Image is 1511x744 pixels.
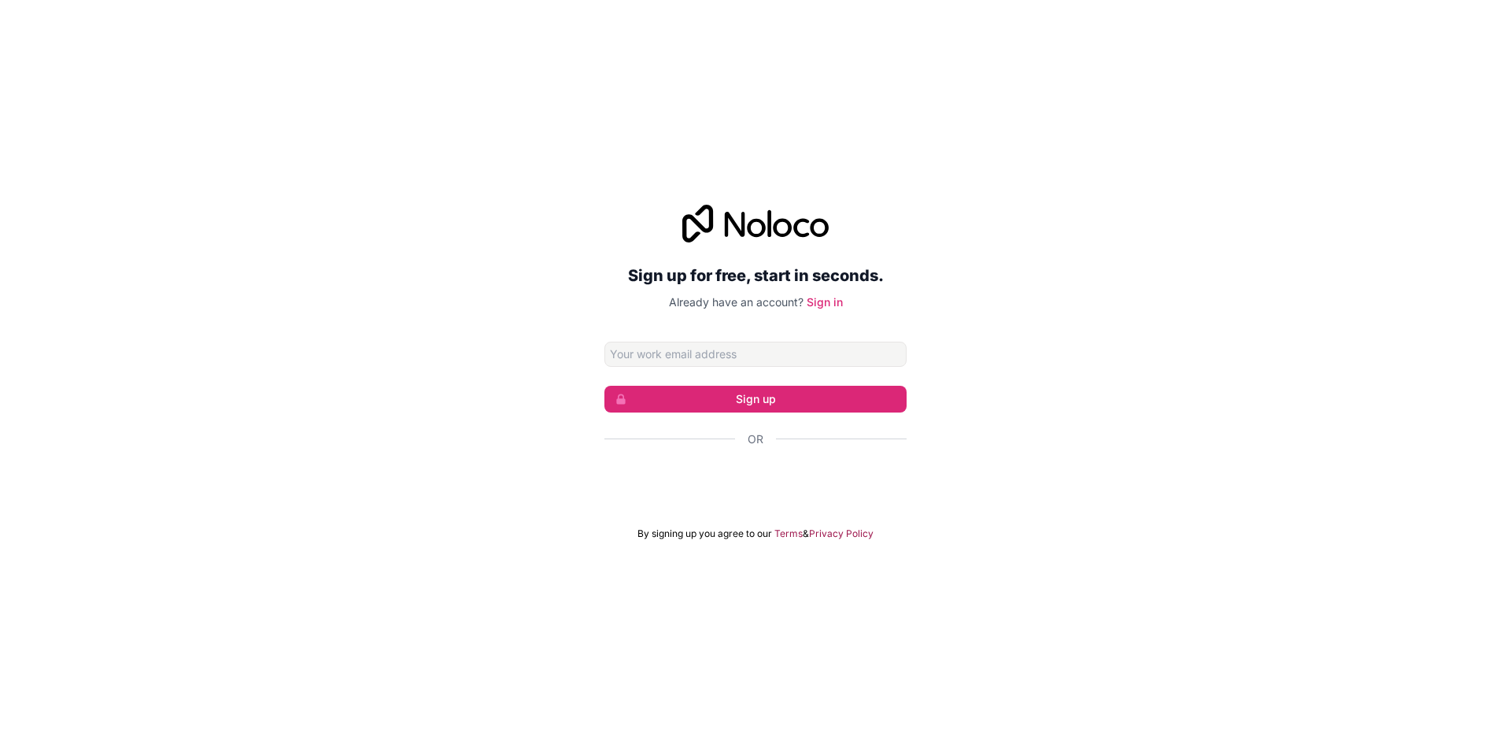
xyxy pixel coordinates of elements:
span: By signing up you agree to our [637,527,772,540]
button: Sign up [604,386,907,413]
a: Terms [774,527,803,540]
span: Already have an account? [669,295,804,309]
span: Or [748,431,763,447]
a: Sign in [807,295,843,309]
h2: Sign up for free, start in seconds. [604,261,907,290]
input: Email address [604,342,907,367]
a: Privacy Policy [809,527,874,540]
span: & [803,527,809,540]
